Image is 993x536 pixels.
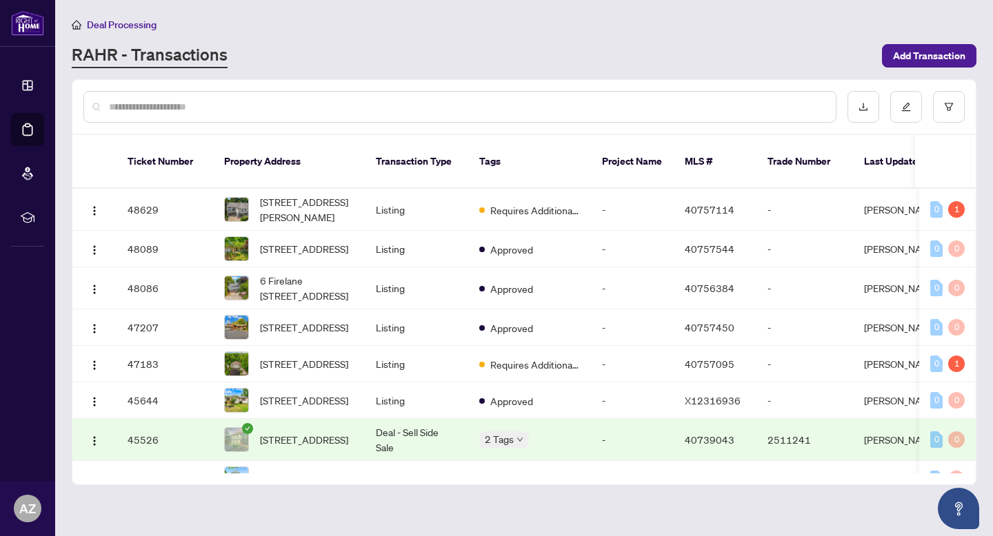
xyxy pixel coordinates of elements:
img: Logo [89,396,100,407]
img: Logo [89,284,100,295]
button: Logo [83,389,106,411]
div: 0 [930,431,943,448]
td: Listing [365,189,468,231]
span: Deal Processing [87,19,157,31]
span: 40756384 [685,282,734,294]
button: Open asap [938,488,979,529]
td: - [591,189,674,231]
img: thumbnail-img [225,428,248,451]
td: [PERSON_NAME] [853,231,956,267]
span: X12316936 [685,394,741,406]
div: 0 [930,201,943,218]
img: thumbnail-img [225,237,248,260]
button: Add Transaction [882,44,976,68]
span: Approved [490,472,533,487]
td: Listing [365,309,468,346]
td: 48089 [117,231,213,267]
span: [STREET_ADDRESS] [260,356,348,371]
td: - [756,309,853,346]
th: Tags [468,135,591,189]
img: thumbnail-img [225,467,248,491]
span: 40739043 [685,433,734,446]
th: Project Name [591,135,674,189]
td: - [756,461,853,497]
span: [STREET_ADDRESS] [260,320,348,335]
td: - [756,189,853,231]
td: 47207 [117,309,213,346]
button: Logo [83,429,106,451]
div: 0 [930,240,943,257]
td: 45644 [117,382,213,419]
img: logo [11,10,44,36]
img: thumbnail-img [225,198,248,221]
span: Requires Additional Docs [490,357,580,372]
span: [STREET_ADDRESS] [260,432,348,447]
button: download [847,91,879,123]
button: edit [890,91,922,123]
div: 0 [948,392,965,409]
div: 0 [930,280,943,296]
span: Approved [490,281,533,296]
td: - [756,346,853,382]
td: [PERSON_NAME] [853,382,956,419]
span: home [72,20,81,30]
span: download [859,102,868,112]
td: - [591,346,674,382]
div: 0 [948,471,965,487]
span: Add Transaction [893,45,965,67]
td: Listing [365,267,468,309]
td: - [591,231,674,267]
th: MLS # [674,135,756,189]
div: 0 [948,431,965,448]
img: Logo [89,360,100,371]
td: - [591,267,674,309]
img: Logo [89,323,100,334]
td: Listing [365,382,468,419]
td: - [756,231,853,267]
span: Approved [490,242,533,257]
td: [PERSON_NAME] [853,189,956,231]
span: filter [944,102,954,112]
div: 0 [948,280,965,296]
span: [STREET_ADDRESS] [260,241,348,256]
td: Listing [365,461,468,497]
span: Approved [490,393,533,409]
div: 0 [930,392,943,409]
a: RAHR - Transactions [72,43,228,68]
img: thumbnail-img [225,316,248,339]
th: Last Updated By [853,135,956,189]
td: [PERSON_NAME] [853,461,956,497]
img: Logo [89,435,100,446]
div: 0 [930,471,943,487]
th: Ticket Number [117,135,213,189]
span: AZ [19,499,36,518]
div: 0 [930,319,943,336]
div: 0 [930,355,943,372]
td: [PERSON_NAME] [853,309,956,346]
th: Property Address [213,135,365,189]
span: 40757544 [685,243,734,255]
td: 2511241 [756,419,853,461]
div: 0 [948,319,965,336]
button: filter [933,91,965,123]
td: 47183 [117,346,213,382]
span: Requires Additional Docs [490,203,580,218]
div: 1 [948,355,965,372]
span: 40757114 [685,203,734,216]
button: Logo [83,468,106,490]
td: - [591,309,674,346]
div: 1 [948,201,965,218]
th: Trade Number [756,135,853,189]
button: Logo [83,353,106,375]
span: 40757095 [685,358,734,370]
td: [PERSON_NAME] [853,346,956,382]
span: check-circle [242,423,253,434]
td: 45306 [117,461,213,497]
td: - [591,461,674,497]
span: down [516,436,523,443]
span: Approved [490,320,533,336]
td: Deal - Sell Side Sale [365,419,468,461]
span: 40757450 [685,321,734,333]
td: - [756,382,853,419]
span: [STREET_ADDRESS] [260,471,348,486]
